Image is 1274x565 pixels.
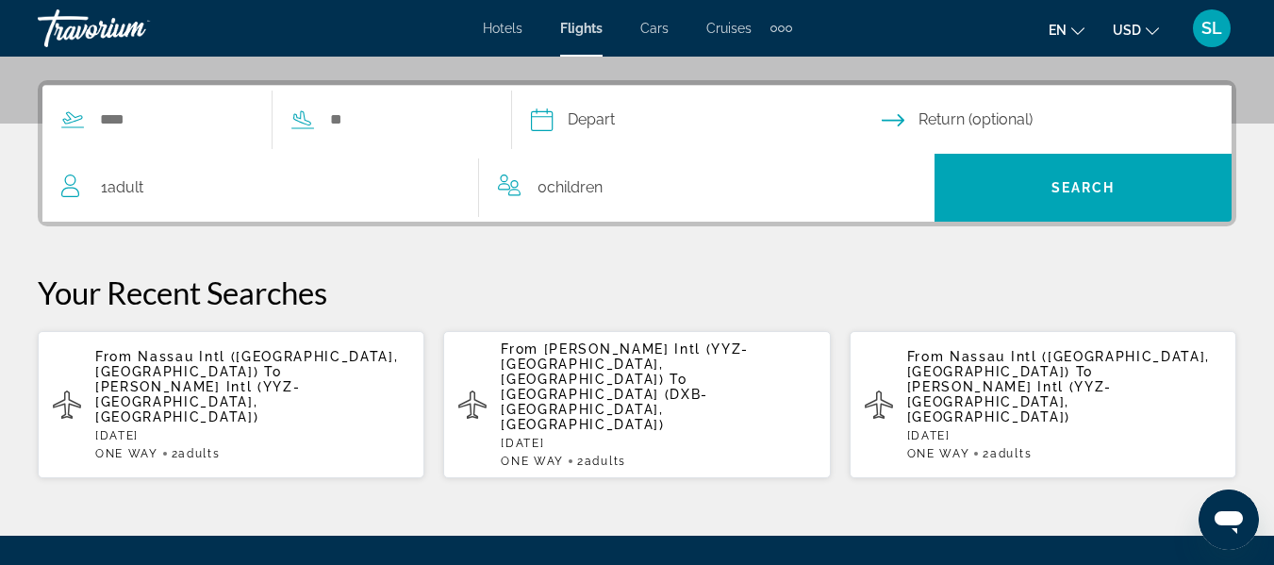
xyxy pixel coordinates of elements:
span: 0 [538,174,603,201]
iframe: Button to launch messaging window [1199,490,1259,550]
span: [GEOGRAPHIC_DATA] (DXB-[GEOGRAPHIC_DATA], [GEOGRAPHIC_DATA]) [501,387,708,432]
span: 2 [577,455,626,468]
span: Return (optional) [918,107,1033,133]
button: From Nassau Intl ([GEOGRAPHIC_DATA], [GEOGRAPHIC_DATA]) To [PERSON_NAME] Intl (YYZ-[GEOGRAPHIC_DA... [850,330,1236,479]
span: Adults [990,447,1032,460]
span: ONE WAY [501,455,564,468]
a: Hotels [483,21,522,36]
p: [DATE] [95,429,409,442]
button: From [PERSON_NAME] Intl (YYZ-[GEOGRAPHIC_DATA], [GEOGRAPHIC_DATA]) To [GEOGRAPHIC_DATA] (DXB-[GEO... [443,330,830,479]
a: Cruises [706,21,752,36]
button: Search [935,154,1232,222]
span: SL [1201,19,1222,38]
span: en [1049,23,1067,38]
span: [PERSON_NAME] Intl (YYZ-[GEOGRAPHIC_DATA], [GEOGRAPHIC_DATA]) [907,379,1112,424]
span: To [1076,364,1093,379]
span: From [907,349,945,364]
button: Change language [1049,16,1084,43]
a: Travorium [38,4,226,53]
button: Select return date [882,86,1233,154]
span: 1 [101,174,143,201]
span: USD [1113,23,1141,38]
span: ONE WAY [907,447,970,460]
span: [PERSON_NAME] Intl (YYZ-[GEOGRAPHIC_DATA], [GEOGRAPHIC_DATA]) [95,379,300,424]
span: 2 [983,447,1032,460]
span: Nassau Intl ([GEOGRAPHIC_DATA], [GEOGRAPHIC_DATA]) [907,349,1211,379]
button: User Menu [1187,8,1236,48]
span: Search [1051,180,1116,195]
span: From [501,341,538,357]
button: Travelers: 1 adult, 0 children [42,154,935,222]
button: Extra navigation items [770,13,792,43]
span: [PERSON_NAME] Intl (YYZ-[GEOGRAPHIC_DATA], [GEOGRAPHIC_DATA]) [501,341,749,387]
a: Cars [640,21,669,36]
span: To [670,372,687,387]
span: Adult [108,178,143,196]
span: 2 [172,447,221,460]
p: [DATE] [907,429,1221,442]
span: From [95,349,133,364]
p: [DATE] [501,437,815,450]
span: Adults [178,447,220,460]
span: To [264,364,281,379]
div: Search widget [42,85,1232,222]
p: Your Recent Searches [38,274,1236,311]
span: Children [547,178,603,196]
span: Nassau Intl ([GEOGRAPHIC_DATA], [GEOGRAPHIC_DATA]) [95,349,399,379]
button: Change currency [1113,16,1159,43]
span: ONE WAY [95,447,158,460]
button: Select depart date [531,86,882,154]
button: From Nassau Intl ([GEOGRAPHIC_DATA], [GEOGRAPHIC_DATA]) To [PERSON_NAME] Intl (YYZ-[GEOGRAPHIC_DA... [38,330,424,479]
span: Adults [585,455,626,468]
a: Flights [560,21,603,36]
